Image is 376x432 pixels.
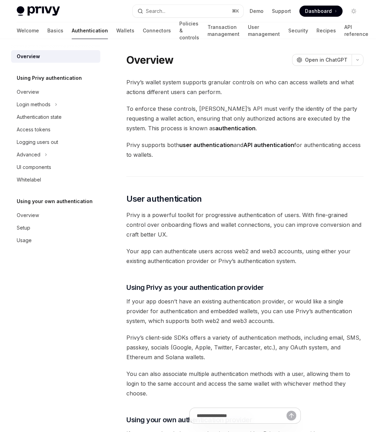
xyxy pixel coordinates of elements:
a: Support [272,8,291,15]
div: Advanced [17,151,40,159]
a: Overview [11,209,100,222]
a: Authentication state [11,111,100,123]
a: Wallets [116,22,134,39]
span: User authentication [126,193,202,205]
span: Your app can authenticate users across web2 and web3 accounts, using either your existing authent... [126,246,363,266]
button: Toggle dark mode [348,6,359,17]
a: Basics [47,22,63,39]
h1: Overview [126,54,173,66]
span: Privy’s wallet system supports granular controls on who can access wallets and what actions diffe... [126,77,363,97]
a: User management [248,22,280,39]
div: Overview [17,88,39,96]
a: Recipes [316,22,336,39]
span: To enforce these controls, [PERSON_NAME]’s API must verify the identity of the party requesting a... [126,104,363,133]
span: Privy supports both and for authenticating access to wallets. [126,140,363,160]
a: Dashboard [299,6,343,17]
span: If your app doesn’t have an existing authentication provider, or would like a single provider for... [126,296,363,326]
h5: Using your own authentication [17,197,93,206]
a: Setup [11,222,100,234]
a: Access tokens [11,123,100,136]
button: Send message [287,411,296,421]
strong: authentication [215,125,256,132]
a: Usage [11,234,100,247]
a: Whitelabel [11,173,100,186]
a: Authentication [72,22,108,39]
div: Access tokens [17,125,50,134]
strong: user authentication [179,141,234,148]
a: Logging users out [11,136,100,148]
div: Usage [17,236,32,245]
strong: API authentication [243,141,294,148]
span: Dashboard [305,8,332,15]
h5: Using Privy authentication [17,74,82,82]
a: UI components [11,161,100,173]
div: Whitelabel [17,176,41,184]
div: Search... [146,7,165,15]
div: Setup [17,224,30,232]
span: Using Privy as your authentication provider [126,283,264,292]
a: Security [288,22,308,39]
a: Overview [11,86,100,98]
div: Logging users out [17,138,58,146]
a: Policies & controls [179,22,199,39]
button: Search...⌘K [133,5,243,17]
div: Overview [17,211,39,219]
div: Authentication state [17,113,62,121]
a: Demo [250,8,264,15]
div: Overview [17,52,40,61]
a: Overview [11,50,100,63]
div: Login methods [17,100,50,109]
a: Transaction management [207,22,240,39]
button: Open in ChatGPT [292,54,352,66]
span: Open in ChatGPT [305,56,347,63]
div: UI components [17,163,51,171]
a: API reference [344,22,368,39]
span: You can also associate multiple authentication methods with a user, allowing them to login to the... [126,369,363,398]
span: Privy’s client-side SDKs offers a variety of authentication methods, including email, SMS, passke... [126,333,363,362]
a: Connectors [143,22,171,39]
span: Privy is a powerful toolkit for progressive authentication of users. With fine-grained control ov... [126,210,363,239]
span: ⌘ K [232,8,239,14]
img: light logo [17,6,60,16]
a: Welcome [17,22,39,39]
